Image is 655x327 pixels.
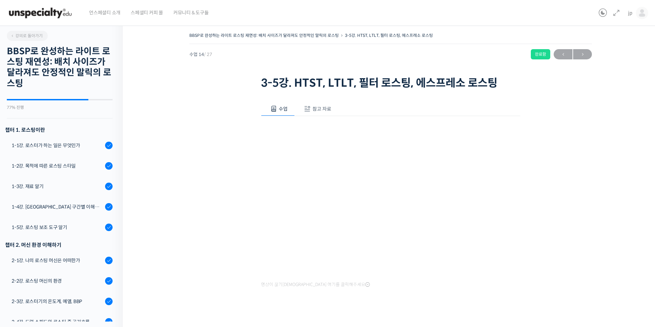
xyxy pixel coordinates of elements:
[204,52,212,57] span: / 27
[7,105,113,110] div: 77% 진행
[573,50,592,59] span: →
[5,240,113,250] div: 챕터 2. 머신 환경 이해하기
[12,183,103,190] div: 1-3강. 재료 알기
[5,125,113,134] h3: 챕터 1. 로스팅이란
[261,76,520,89] h1: 3-5강. HTST, LTLT, 필터 로스팅, 에스프레소 로스팅
[12,203,103,211] div: 1-4강. [GEOGRAPHIC_DATA] 구간별 이해와 용어
[345,33,433,38] a: 3-5강. HTST, LTLT, 필터 로스팅, 에스프레소 로스팅
[312,106,331,112] span: 참고 자료
[12,162,103,170] div: 1-2강. 목적에 따른 로스팅 스타일
[12,298,103,305] div: 2-3강. 로스터기의 온도계, 예열, BBP
[7,46,113,89] h2: BBSP로 완성하는 라이트 로스팅 재연성: 배치 사이즈가 달라져도 안정적인 말릭의 로스팅
[10,33,43,38] span: 강의로 돌아가기
[12,142,103,149] div: 1-1강. 로스터가 하는 일은 무엇인가
[189,33,339,38] a: BBSP로 완성하는 라이트 로스팅 재연성: 배치 사이즈가 달라져도 안정적인 말릭의 로스팅
[12,318,103,326] div: 2-4강. 드럼 스피드와 로스팅 중 공기흐름
[12,224,103,231] div: 1-5강. 로스팅 보조 도구 알기
[12,277,103,285] div: 2-2강. 로스팅 머신의 환경
[531,49,550,59] div: 완료함
[7,31,48,41] a: 강의로 돌아가기
[189,52,212,57] span: 수업 14
[554,50,572,59] span: ←
[573,49,592,59] a: 다음→
[628,10,632,16] span: jp
[279,106,288,112] span: 수업
[554,49,572,59] a: ←이전
[12,257,103,264] div: 2-1강. 나의 로스팅 머신은 어떠한가
[261,282,370,287] span: 영상이 끊기[DEMOGRAPHIC_DATA] 여기를 클릭해주세요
